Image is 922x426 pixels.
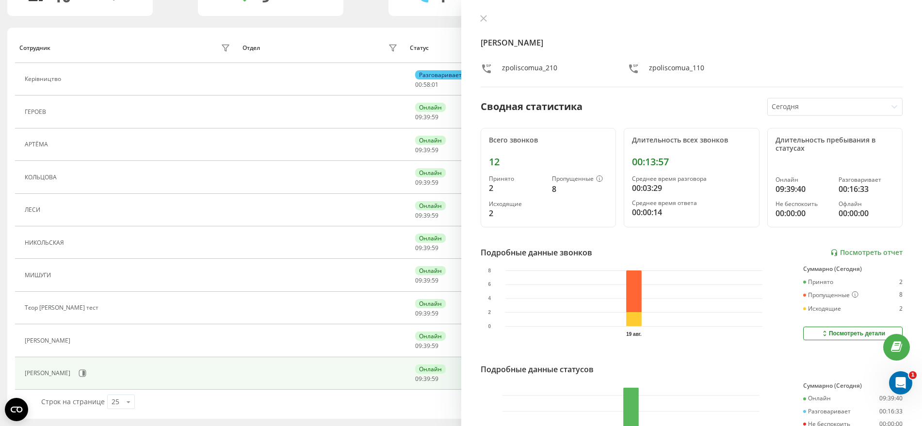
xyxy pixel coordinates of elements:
[879,408,903,415] div: 00:16:33
[423,244,430,252] span: 39
[803,279,833,285] div: Принято
[803,305,841,312] div: Исходящие
[803,395,831,402] div: Онлайн
[415,179,438,186] div: : :
[415,178,422,187] span: 09
[481,363,594,375] div: Подробные данные статусов
[415,343,438,349] div: : :
[415,266,446,275] div: Онлайн
[632,206,751,218] div: 00:00:14
[839,183,894,195] div: 00:16:33
[481,247,592,258] div: Подробные данные звонков
[489,156,608,168] div: 12
[432,113,438,121] span: 59
[25,272,53,279] div: МИШУГИ
[889,371,912,394] iframe: Intercom live chat
[432,244,438,252] span: 59
[25,76,64,82] div: Керівництво
[423,80,430,89] span: 58
[488,324,491,329] text: 0
[432,276,438,284] span: 59
[415,376,438,382] div: : :
[803,382,903,389] div: Суммарно (Сегодня)
[25,370,73,377] div: [PERSON_NAME]
[899,279,903,285] div: 2
[488,296,491,301] text: 4
[489,207,545,219] div: 2
[41,397,105,406] span: Строк на странице
[632,136,751,144] div: Длительность всех звонков
[415,277,438,284] div: : :
[488,310,491,315] text: 2
[899,291,903,299] div: 8
[19,45,50,51] div: Сотрудник
[879,395,903,402] div: 09:39:40
[423,178,430,187] span: 39
[25,109,49,115] div: ГЕРОЕВ
[423,146,430,154] span: 39
[632,175,751,182] div: Среднее время разговора
[112,397,119,407] div: 25
[415,70,466,79] div: Разговаривает
[25,174,59,181] div: КОЛЬЦОВА
[415,276,422,284] span: 09
[423,309,430,317] span: 39
[415,211,422,220] span: 09
[839,201,894,207] div: Офлайн
[632,156,751,168] div: 00:13:57
[776,183,831,195] div: 09:39:40
[488,268,491,273] text: 8
[552,175,608,183] div: Пропущенные
[821,330,885,337] div: Посмотреть детали
[415,147,438,154] div: : :
[415,168,446,177] div: Онлайн
[839,176,894,183] div: Разговаривает
[423,276,430,284] span: 39
[489,136,608,144] div: Всего звонков
[415,245,438,252] div: : :
[432,146,438,154] span: 59
[626,331,642,337] text: 19 авг.
[432,309,438,317] span: 59
[552,183,608,195] div: 8
[415,80,422,89] span: 00
[423,211,430,220] span: 39
[432,375,438,383] span: 59
[489,201,545,207] div: Исходящие
[632,200,751,206] div: Среднее время ответа
[803,266,903,272] div: Суммарно (Сегодня)
[415,113,422,121] span: 09
[481,99,582,114] div: Сводная статистика
[830,249,903,257] a: Посмотреть отчет
[432,342,438,350] span: 59
[25,304,101,311] div: Тєор [PERSON_NAME] тест
[776,136,895,153] div: Длительность пребывания в статусах
[415,234,446,243] div: Онлайн
[25,141,50,148] div: АРТЁМА
[776,201,831,207] div: Не беспокоить
[415,299,446,308] div: Онлайн
[776,207,831,219] div: 00:00:00
[415,136,446,145] div: Онлайн
[415,146,422,154] span: 09
[415,212,438,219] div: : :
[502,63,557,77] div: zpoliscomua_210
[415,375,422,383] span: 09
[415,342,422,350] span: 09
[415,310,438,317] div: : :
[410,45,429,51] div: Статус
[25,206,43,213] div: ЛЕСИ
[632,182,751,194] div: 00:03:29
[415,331,446,341] div: Онлайн
[243,45,260,51] div: Отдел
[909,371,917,379] span: 1
[415,114,438,121] div: : :
[803,408,851,415] div: Разговаривает
[776,176,831,183] div: Онлайн
[25,239,66,246] div: НИКОЛЬСКАЯ
[423,113,430,121] span: 39
[415,201,446,210] div: Онлайн
[432,178,438,187] span: 59
[839,207,894,219] div: 00:00:00
[481,37,903,48] h4: [PERSON_NAME]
